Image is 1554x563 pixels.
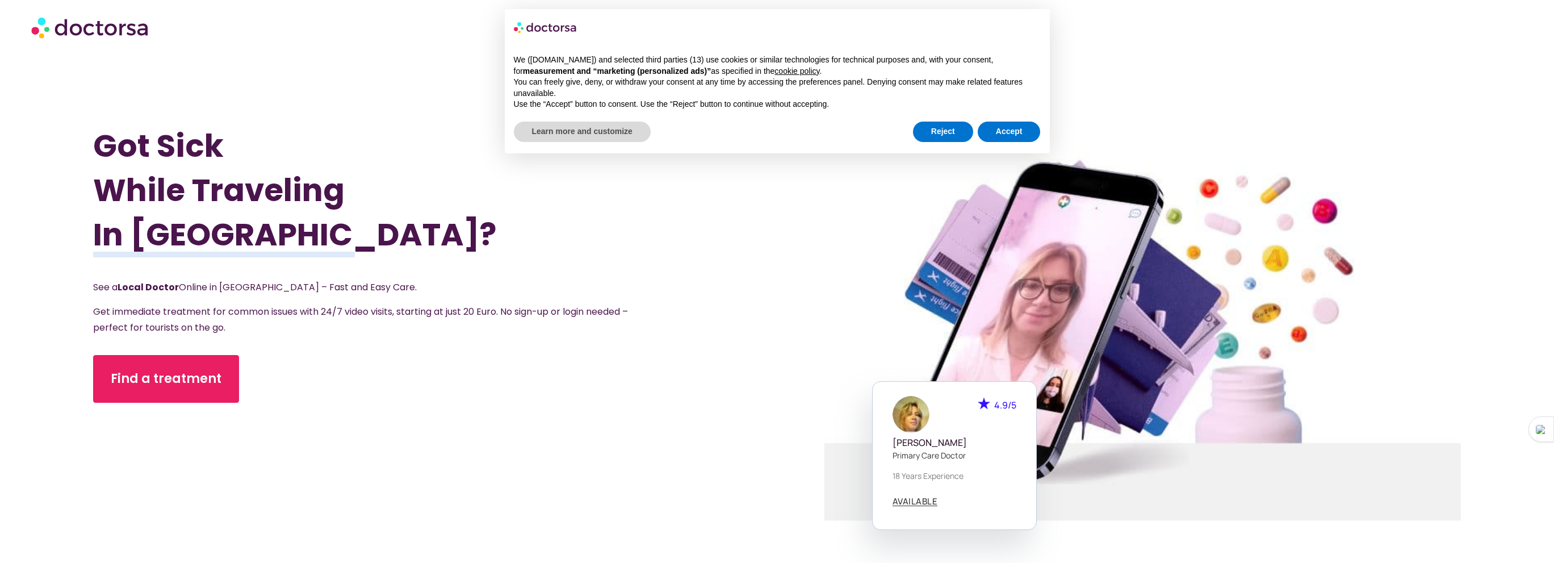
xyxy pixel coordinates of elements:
a: Find a treatment [93,355,239,403]
h1: Got Sick While Traveling In [GEOGRAPHIC_DATA]? [93,124,675,257]
p: Use the “Accept” button to consent. Use the “Reject” button to continue without accepting. [514,99,1041,110]
img: logo [514,18,577,36]
p: You can freely give, deny, or withdraw your consent at any time by accessing the preferences pane... [514,77,1041,99]
strong: Local Doctor [118,281,179,294]
p: We ([DOMAIN_NAME]) and selected third parties (13) use cookies or similar technologies for techni... [514,55,1041,77]
span: AVAILABLE [893,497,938,506]
a: AVAILABLE [893,497,938,506]
p: Primary care doctor [893,449,1016,461]
button: Reject [913,122,973,142]
h5: [PERSON_NAME] [893,437,1016,448]
span: Get immediate treatment for common issues with 24/7 video visits, starting at just 20 Euro. No si... [93,305,628,334]
button: Learn more and customize [514,122,651,142]
span: 4.9/5 [994,399,1016,411]
p: 18 years experience [893,470,1016,482]
strong: measurement and “marketing (personalized ads)” [523,66,711,76]
button: Accept [978,122,1041,142]
a: cookie policy [774,66,819,76]
span: See a Online in [GEOGRAPHIC_DATA] – Fast and Easy Care. [93,281,417,294]
span: Find a treatment [111,370,221,388]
